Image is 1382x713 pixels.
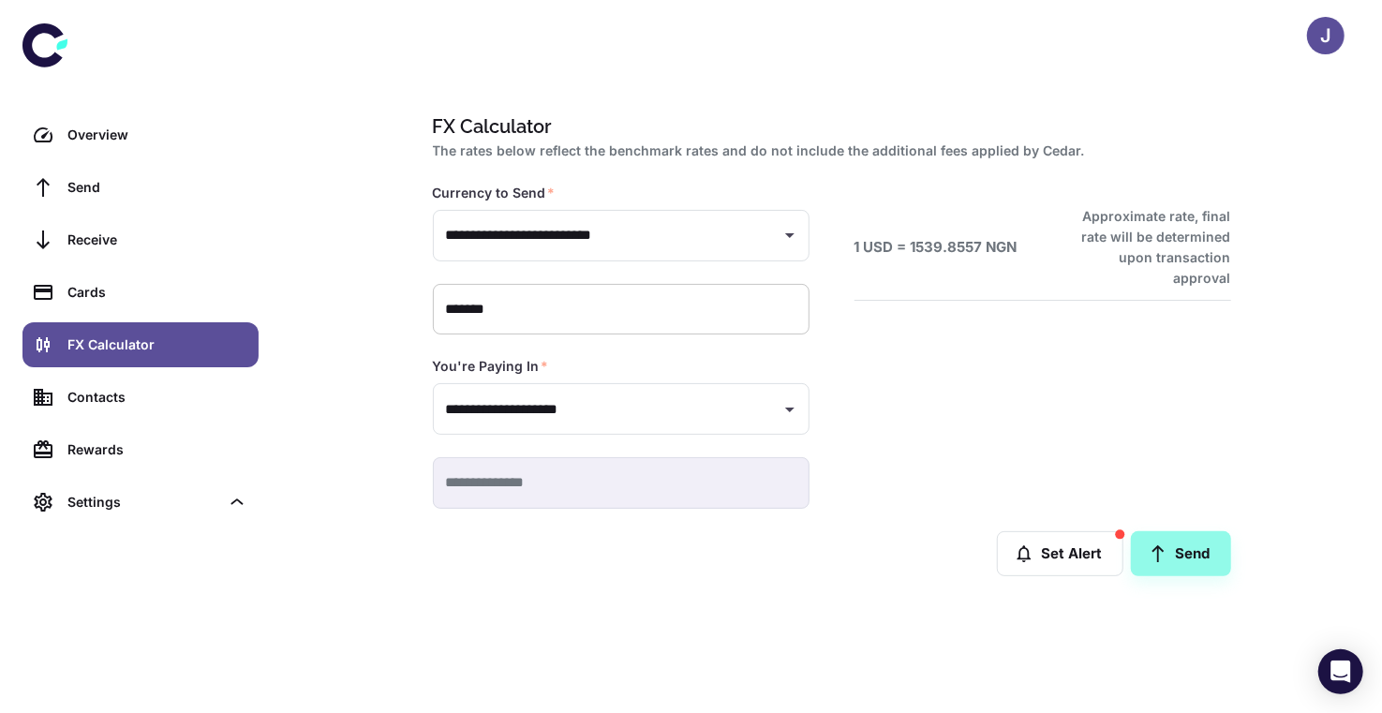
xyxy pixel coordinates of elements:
[67,492,219,512] div: Settings
[433,112,1224,141] h1: FX Calculator
[67,177,247,198] div: Send
[1062,206,1231,289] h6: Approximate rate, final rate will be determined upon transaction approval
[433,357,549,376] label: You're Paying In
[1131,531,1231,576] a: Send
[67,125,247,145] div: Overview
[67,439,247,460] div: Rewards
[67,230,247,250] div: Receive
[777,396,803,423] button: Open
[997,531,1123,576] button: Set Alert
[22,480,259,525] div: Settings
[22,427,259,472] a: Rewards
[67,282,247,303] div: Cards
[22,270,259,315] a: Cards
[67,387,247,408] div: Contacts
[1307,17,1345,54] button: J
[22,165,259,210] a: Send
[22,322,259,367] a: FX Calculator
[777,222,803,248] button: Open
[22,112,259,157] a: Overview
[1318,649,1363,694] div: Open Intercom Messenger
[433,184,556,202] label: Currency to Send
[854,237,1018,259] h6: 1 USD = 1539.8557 NGN
[22,217,259,262] a: Receive
[22,375,259,420] a: Contacts
[67,334,247,355] div: FX Calculator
